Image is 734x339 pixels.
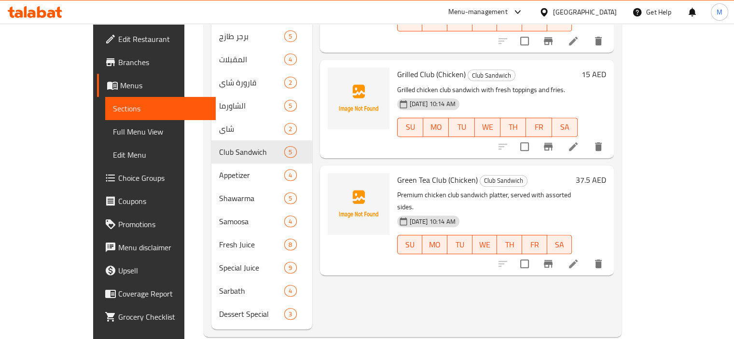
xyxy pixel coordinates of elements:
span: Samoosa [219,216,284,227]
div: شاي2 [211,117,312,140]
button: delete [587,29,610,53]
div: items [284,262,296,273]
span: Club Sandwich [480,175,527,186]
div: Club Sandwich [468,69,515,81]
span: Coverage Report [118,288,208,299]
span: WE [476,238,494,252]
div: items [284,308,296,320]
div: الشاورما5 [211,94,312,117]
span: Promotions [118,218,208,230]
div: items [284,169,296,181]
span: Grocery Checklist [118,311,208,323]
div: Appetizer4 [211,163,312,187]
button: TH [497,235,522,254]
a: Upsell [97,259,216,282]
span: Special Juice [219,262,284,273]
span: Sarbath [219,285,284,297]
a: Menu disclaimer [97,236,216,259]
div: Dessert Special3 [211,302,312,325]
a: Choice Groups [97,166,216,190]
span: 4 [285,286,296,296]
span: TH [501,238,518,252]
button: TU [449,118,474,137]
span: SA [551,238,568,252]
div: items [284,192,296,204]
span: 9 [285,263,296,272]
button: delete [587,252,610,275]
span: 5 [285,194,296,203]
button: WE [475,118,500,137]
a: Branches [97,51,216,74]
div: Samoosa4 [211,210,312,233]
span: 2 [285,124,296,134]
span: Edit Menu [113,149,208,161]
span: Green Tea Club (Chicken) [397,173,478,187]
div: Shawarma5 [211,187,312,210]
span: 5 [285,148,296,157]
div: items [284,30,296,42]
span: [DATE] 10:14 AM [406,99,459,108]
button: SA [552,118,578,137]
a: Edit Menu [105,143,216,166]
button: MO [423,118,449,137]
div: items [284,239,296,250]
span: Select to update [514,136,535,157]
p: Grilled chicken club sandwich with fresh toppings and fries. [397,84,578,96]
a: Menus [97,74,216,97]
a: Promotions [97,213,216,236]
span: شاي [219,123,284,135]
span: [DATE] 10:14 AM [406,217,459,226]
button: delete [587,135,610,158]
span: SU [402,238,419,252]
img: Green Tea Club (Chicken) [328,173,389,235]
div: قارورة شاي2 [211,71,312,94]
span: Sections [113,103,208,114]
div: Club Sandwich5 [211,140,312,163]
span: MO [426,15,443,29]
a: Edit menu item [568,258,579,270]
span: WE [479,120,497,134]
span: Select to update [514,254,535,274]
span: Menus [120,80,208,91]
span: Select to update [514,31,535,51]
span: TH [501,15,518,29]
span: Menu disclaimer [118,242,208,253]
span: Branches [118,56,208,68]
span: SU [402,120,419,134]
span: TU [451,238,469,252]
a: Full Menu View [105,120,216,143]
h6: 37.5 AED [576,173,606,187]
div: Fresh Juice8 [211,233,312,256]
span: TU [451,15,469,29]
span: Appetizer [219,169,284,181]
div: Menu-management [448,6,508,18]
a: Sections [105,97,216,120]
a: Coverage Report [97,282,216,305]
span: 4 [285,55,296,64]
span: قارورة شاي [219,77,284,88]
button: SU [397,235,423,254]
span: FR [530,120,548,134]
button: TH [500,118,526,137]
div: المقبلات4 [211,48,312,71]
div: Sarbath4 [211,279,312,302]
span: Edit Restaurant [118,33,208,45]
span: 5 [285,101,296,110]
span: MO [427,120,445,134]
span: Club Sandwich [219,146,284,158]
a: Edit menu item [568,141,579,152]
a: Edit menu item [568,35,579,47]
span: SU [402,15,419,29]
div: items [284,285,296,297]
button: WE [472,235,498,254]
span: Fresh Juice [219,239,284,250]
span: Club Sandwich [468,70,515,81]
span: FR [526,238,543,252]
span: Upsell [118,265,208,276]
span: SA [551,15,568,29]
span: Choice Groups [118,172,208,184]
h6: 15 AED [582,68,606,81]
